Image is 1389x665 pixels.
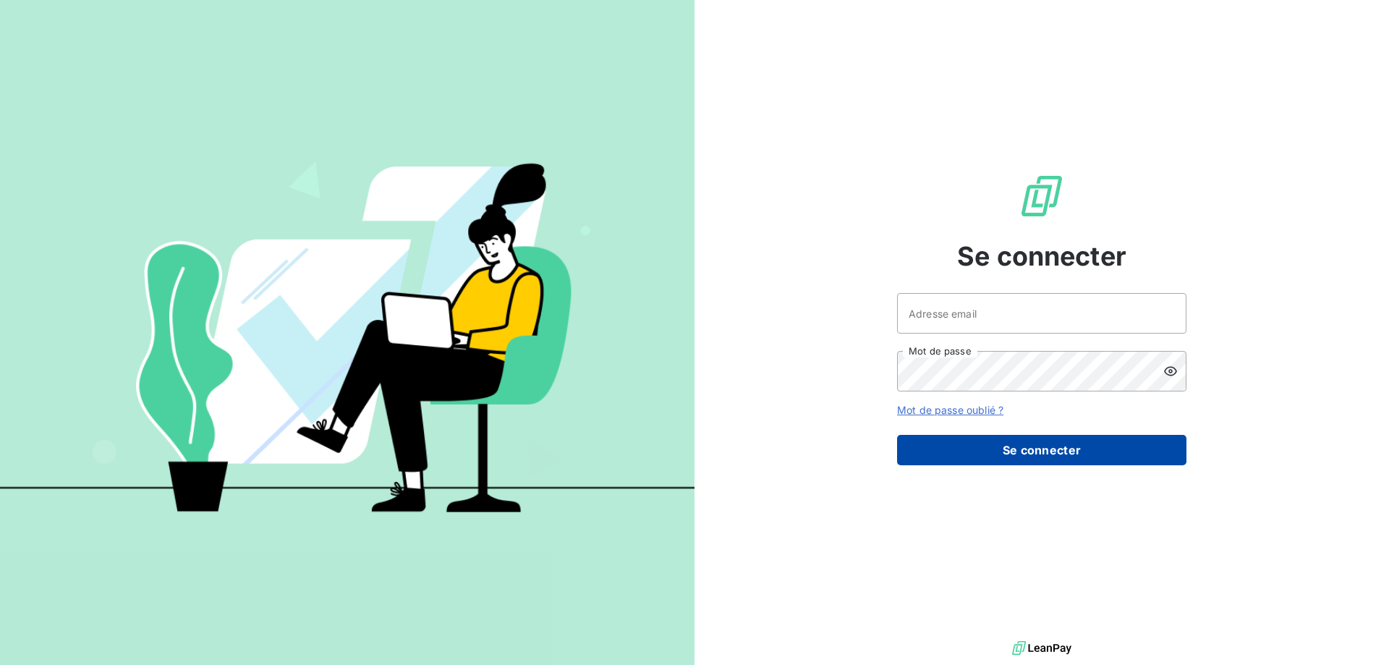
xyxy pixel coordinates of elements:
[957,237,1126,276] span: Se connecter
[897,404,1003,416] a: Mot de passe oublié ?
[1019,173,1065,219] img: Logo LeanPay
[897,293,1186,334] input: placeholder
[897,435,1186,465] button: Se connecter
[1012,638,1071,659] img: logo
